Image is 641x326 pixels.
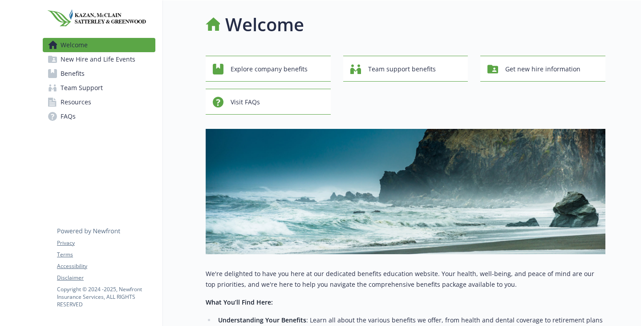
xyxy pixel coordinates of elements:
[231,61,308,78] span: Explore company benefits
[206,268,605,290] p: We're delighted to have you here at our dedicated benefits education website. Your health, well-b...
[57,285,155,308] p: Copyright © 2024 - 2025 , Newfront Insurance Services, ALL RIGHTS RESERVED
[57,251,155,259] a: Terms
[61,109,76,124] span: FAQs
[61,38,88,52] span: Welcome
[57,262,155,270] a: Accessibility
[480,56,605,82] button: Get new hire information
[61,81,103,95] span: Team Support
[206,298,273,306] strong: What You’ll Find Here:
[343,56,468,82] button: Team support benefits
[57,274,155,282] a: Disclaimer
[43,109,155,124] a: FAQs
[43,38,155,52] a: Welcome
[43,52,155,66] a: New Hire and Life Events
[43,81,155,95] a: Team Support
[43,95,155,109] a: Resources
[206,56,331,82] button: Explore company benefits
[61,66,85,81] span: Benefits
[61,95,91,109] span: Resources
[225,11,304,38] h1: Welcome
[57,239,155,247] a: Privacy
[61,52,135,66] span: New Hire and Life Events
[206,129,605,254] img: overview page banner
[43,66,155,81] a: Benefits
[368,61,436,78] span: Team support benefits
[206,89,331,115] button: Visit FAQs
[231,94,260,111] span: Visit FAQs
[218,316,306,324] strong: Understanding Your Benefits
[505,61,580,78] span: Get new hire information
